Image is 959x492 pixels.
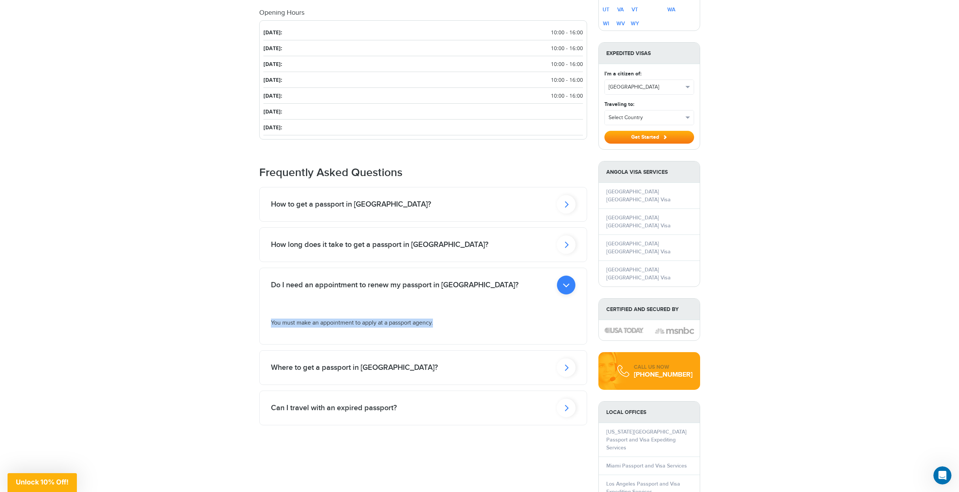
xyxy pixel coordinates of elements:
h2: Can I travel with an expired passport? [271,403,397,412]
li: [DATE]: [263,40,583,56]
a: WV [616,20,625,27]
span: 10:00 - 16:00 [551,60,583,68]
button: [GEOGRAPHIC_DATA] [605,80,694,94]
a: [GEOGRAPHIC_DATA] [GEOGRAPHIC_DATA] Visa [606,189,671,203]
span: 10:00 - 16:00 [551,92,583,100]
a: WI [603,20,609,27]
li: [DATE]: [263,88,583,104]
a: UT [603,6,609,13]
button: Select Country [605,110,694,125]
li: [DATE]: [263,120,583,135]
a: VT [632,6,638,13]
h2: Frequently Asked Questions [259,166,587,179]
a: WA [667,6,675,13]
li: [DATE]: [263,104,583,120]
h2: Where to get a passport in [GEOGRAPHIC_DATA]? [271,363,438,372]
div: CALL US NOW [634,363,693,371]
strong: LOCAL OFFICES [599,402,700,423]
span: 10:00 - 16:00 [551,44,583,52]
h2: How to get a passport in [GEOGRAPHIC_DATA]? [271,200,431,209]
h4: Opening Hours [259,9,587,17]
strong: Certified and Secured by [599,299,700,320]
a: [GEOGRAPHIC_DATA] [GEOGRAPHIC_DATA] Visa [606,215,671,229]
span: 10:00 - 16:00 [551,28,583,36]
li: [DATE]: [263,56,583,72]
a: VA [617,6,624,13]
li: [DATE]: [263,72,583,88]
span: [GEOGRAPHIC_DATA] [609,83,683,91]
h2: Do I need an appointment to renew my passport in [GEOGRAPHIC_DATA]? [271,280,519,290]
div: Unlock 10% Off! [8,473,77,492]
a: [GEOGRAPHIC_DATA] [GEOGRAPHIC_DATA] Visa [606,267,671,281]
iframe: Intercom live chat [933,466,951,484]
span: 10:00 - 16:00 [551,76,583,84]
span: Unlock 10% Off! [16,478,69,486]
a: [GEOGRAPHIC_DATA] [GEOGRAPHIC_DATA] Visa [606,241,671,255]
li: [DATE]: [263,25,583,40]
p: You must make an appointment to apply at a passport agency. [271,319,575,328]
a: WY [631,20,639,27]
a: Miami Passport and Visa Services [606,463,687,469]
strong: Angola Visa Services [599,161,700,183]
button: Get Started [604,131,694,144]
label: I'm a citizen of: [604,70,641,78]
strong: Expedited Visas [599,43,700,64]
label: Traveling to: [604,100,634,108]
img: image description [604,328,644,333]
img: image description [655,326,694,335]
a: [US_STATE][GEOGRAPHIC_DATA] Passport and Visa Expediting Services [606,429,687,451]
div: [PHONE_NUMBER] [634,371,693,379]
h2: How long does it take to get a passport in [GEOGRAPHIC_DATA]? [271,240,488,249]
span: Select Country [609,114,683,121]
